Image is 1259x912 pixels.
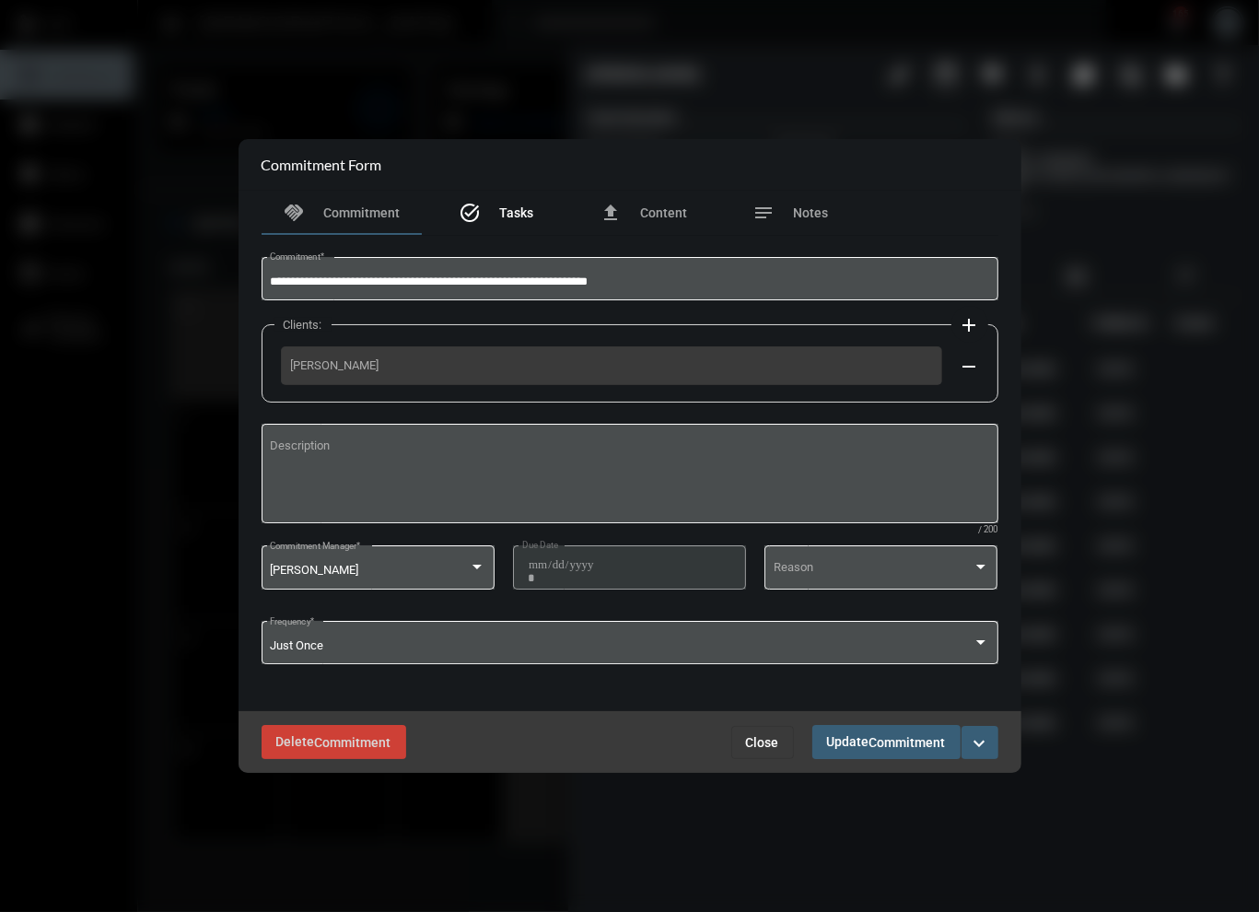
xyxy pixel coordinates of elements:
[600,202,622,224] mat-icon: file_upload
[274,318,332,332] label: Clients:
[969,732,991,754] mat-icon: expand_more
[324,205,401,220] span: Commitment
[270,563,358,577] span: [PERSON_NAME]
[270,638,323,652] span: Just Once
[869,735,946,750] span: Commitment
[959,356,981,378] mat-icon: remove
[291,358,932,372] span: [PERSON_NAME]
[959,314,981,336] mat-icon: add
[979,525,998,535] mat-hint: / 200
[812,725,961,759] button: UpdateCommitment
[262,156,382,173] h2: Commitment Form
[753,202,775,224] mat-icon: notes
[746,735,779,750] span: Close
[640,205,687,220] span: Content
[315,735,391,750] span: Commitment
[459,202,481,224] mat-icon: task_alt
[731,726,794,759] button: Close
[262,725,406,759] button: DeleteCommitment
[499,205,533,220] span: Tasks
[276,734,391,749] span: Delete
[827,734,946,749] span: Update
[794,205,829,220] span: Notes
[284,202,306,224] mat-icon: handshake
